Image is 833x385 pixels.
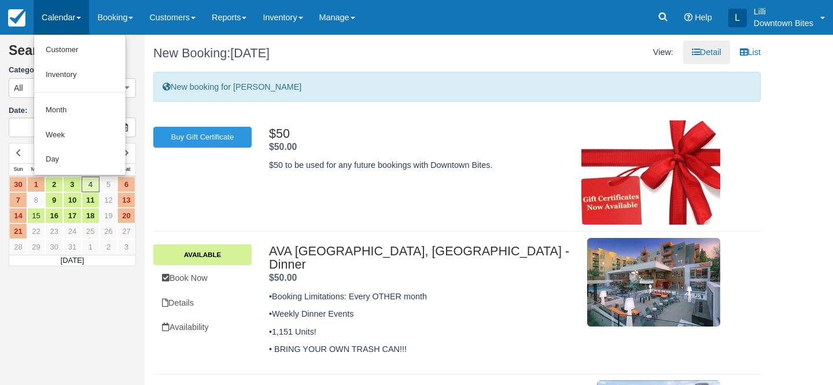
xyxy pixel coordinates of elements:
a: 11 [82,192,99,208]
span: All [14,82,23,94]
a: Availability [153,316,252,339]
a: 5 [99,177,117,192]
a: 18 [82,208,99,223]
p: •1,151 Units! [269,326,570,338]
h2: $50 [269,127,570,141]
a: 31 [63,239,81,255]
a: Book Now [153,266,252,290]
a: Detail [683,41,730,64]
a: 8 [27,192,45,208]
span: [DATE] [230,46,270,60]
a: 9 [45,192,63,208]
h2: AVA [GEOGRAPHIC_DATA], [GEOGRAPHIC_DATA] - Dinner [269,244,570,272]
a: Inventory [34,63,126,87]
td: [DATE] [9,255,136,266]
a: Week [34,123,126,148]
a: 26 [99,223,117,239]
button: All [9,78,136,98]
a: Buy Gift Certificate [153,127,252,148]
p: • BRING YOUR OWN TRASH CAN!!! [269,343,570,355]
a: 14 [9,208,27,223]
img: M127-1 [587,238,720,327]
li: View: [644,41,682,64]
div: L [728,9,747,27]
a: 30 [45,239,63,255]
a: 4 [82,177,99,192]
img: M67-gc_img [581,120,720,225]
h2: Search [9,43,136,65]
a: 6 [117,177,135,192]
a: 13 [117,192,135,208]
th: Sat [117,163,135,176]
a: 12 [99,192,117,208]
a: 2 [45,177,63,192]
a: 30 [9,177,27,192]
p: Lilli [754,6,813,17]
label: Category [9,65,136,76]
a: 17 [63,208,81,223]
th: Mon [27,163,45,176]
a: Customer [34,38,126,63]
a: 23 [45,223,63,239]
a: 1 [27,177,45,192]
span: Help [695,13,712,22]
a: 22 [27,223,45,239]
a: List [731,41,769,64]
div: New booking for [PERSON_NAME] [153,72,761,102]
h1: New Booking: [153,46,448,60]
a: 16 [45,208,63,223]
i: Help [684,13,692,21]
a: Day [34,147,126,172]
span: $50.00 [269,273,297,283]
label: Date: [9,105,136,116]
img: checkfront-main-nav-mini-logo.png [8,9,25,27]
ul: Calendar [34,35,126,175]
th: Sun [9,163,27,176]
a: 25 [82,223,99,239]
strong: Price: $50 [269,273,297,283]
p: •Booking Limitations: Every OTHER month [269,291,570,303]
a: 20 [117,208,135,223]
a: 21 [9,223,27,239]
p: Downtown Bites [754,17,813,29]
p: $50 to be used for any future bookings with Downtown Bites. [269,159,570,171]
a: 3 [63,177,81,192]
strong: Price: $50 [269,142,297,152]
a: 2 [99,239,117,255]
a: 28 [9,239,27,255]
p: •Weekly Dinner Events [269,308,570,320]
a: 19 [99,208,117,223]
a: 24 [63,223,81,239]
a: Available [153,244,252,265]
a: 3 [117,239,135,255]
a: 27 [117,223,135,239]
a: 15 [27,208,45,223]
a: 29 [27,239,45,255]
a: Details [153,291,252,315]
a: 10 [63,192,81,208]
a: 1 [82,239,99,255]
a: Month [34,98,126,123]
a: 7 [9,192,27,208]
